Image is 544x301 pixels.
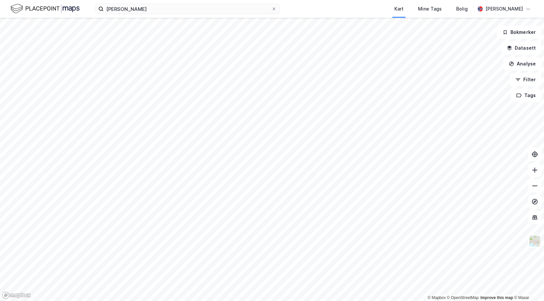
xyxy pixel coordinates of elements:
[104,4,271,14] input: Søk på adresse, matrikkel, gårdeiere, leietakere eller personer
[497,26,541,39] button: Bokmerker
[529,235,541,247] img: Z
[428,295,446,300] a: Mapbox
[501,41,541,55] button: Datasett
[510,73,541,86] button: Filter
[485,5,523,13] div: [PERSON_NAME]
[394,5,404,13] div: Kart
[511,269,544,301] iframe: Chat Widget
[11,3,80,14] img: logo.f888ab2527a4732fd821a326f86c7f29.svg
[447,295,479,300] a: OpenStreetMap
[503,57,541,70] button: Analyse
[511,89,541,102] button: Tags
[456,5,468,13] div: Bolig
[481,295,513,300] a: Improve this map
[418,5,442,13] div: Mine Tags
[2,291,31,299] a: Mapbox homepage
